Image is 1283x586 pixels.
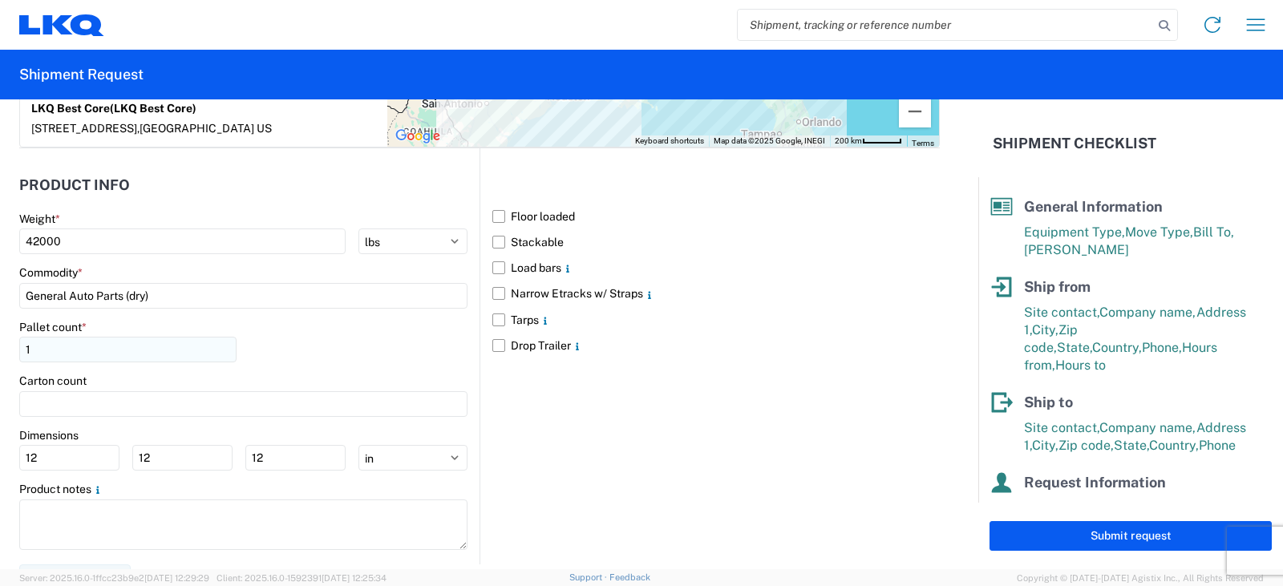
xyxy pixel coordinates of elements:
span: State, [1114,438,1149,453]
span: Move Type, [1125,224,1193,240]
span: State, [1057,340,1092,355]
span: City, [1032,322,1058,337]
a: Support [569,572,609,582]
span: Hours to [1055,358,1106,373]
a: Terms [912,139,934,148]
a: Feedback [609,572,650,582]
button: Map Scale: 200 km per 46 pixels [830,135,907,147]
span: Phone, [1142,340,1182,355]
label: Narrow Etracks w/ Straps [492,281,940,306]
span: Map data ©2025 Google, INEGI [714,136,825,145]
span: [DATE] 12:25:34 [322,573,387,583]
span: Company name, [1099,420,1196,435]
input: Shipment, tracking or reference number [738,10,1153,40]
input: H [245,445,346,471]
span: Email, [1062,500,1099,515]
span: Site contact, [1024,420,1099,435]
label: Product notes [19,482,104,496]
h2: Shipment Request [19,65,144,84]
span: (LKQ Best Core) [110,102,196,115]
strong: LKQ Best Core [31,102,196,115]
span: General Information [1024,198,1163,215]
span: Site contact, [1024,305,1099,320]
label: Tarps [492,307,940,333]
span: Zip code, [1058,438,1114,453]
label: Load bars [492,255,940,281]
label: Weight [19,212,60,226]
h2: Product Info [19,177,130,193]
label: Carton count [19,374,87,388]
button: Submit request [990,521,1272,551]
button: Keyboard shortcuts [635,135,704,147]
label: Pallet count [19,320,87,334]
span: [PERSON_NAME] [1024,242,1129,257]
span: 200 km [835,136,862,145]
h2: Shipment Checklist [993,134,1156,153]
span: Company name, [1099,305,1196,320]
span: Phone [1199,438,1236,453]
span: Client: 2025.16.0-1592391 [217,573,387,583]
span: [GEOGRAPHIC_DATA] US [140,122,272,135]
span: Bill To, [1193,224,1234,240]
span: Name, [1024,500,1062,515]
input: L [19,445,119,471]
label: Dimensions [19,428,79,443]
input: W [132,445,233,471]
span: Country, [1092,340,1142,355]
span: [STREET_ADDRESS], [31,122,140,135]
span: Ship to [1024,394,1073,410]
span: Country, [1149,438,1199,453]
button: Zoom out [899,95,931,127]
label: Drop Trailer [492,333,940,358]
span: Copyright © [DATE]-[DATE] Agistix Inc., All Rights Reserved [1017,571,1264,585]
span: Server: 2025.16.0-1ffcc23b9e2 [19,573,209,583]
a: Open this area in Google Maps (opens a new window) [391,126,444,147]
span: Equipment Type, [1024,224,1125,240]
span: Request Information [1024,474,1166,491]
label: Floor loaded [492,204,940,229]
label: Commodity [19,265,83,280]
span: Phone, [1099,500,1139,515]
label: Stackable [492,229,940,255]
span: [DATE] 12:29:29 [144,573,209,583]
img: Google [391,126,444,147]
span: City, [1032,438,1058,453]
span: Ship from [1024,278,1091,295]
